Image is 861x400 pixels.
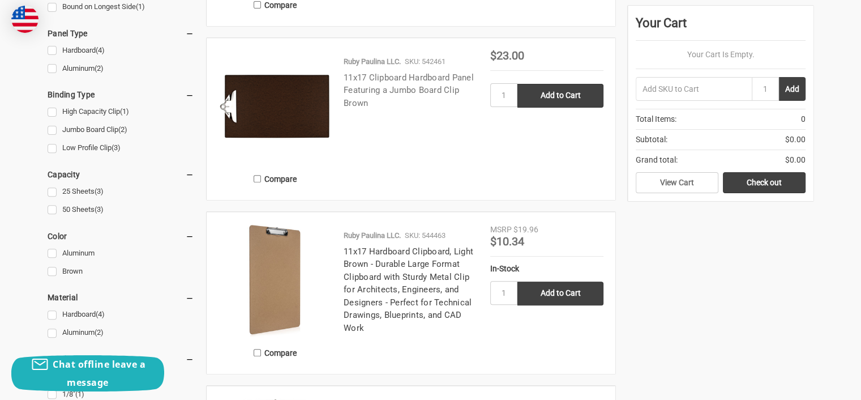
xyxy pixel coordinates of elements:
[96,46,105,54] span: (4)
[95,205,104,214] span: (3)
[517,84,603,108] input: Add to Cart
[490,224,512,236] div: MSRP
[48,352,194,366] h5: Material Thickness
[95,187,104,195] span: (3)
[636,172,718,194] a: View Cart
[344,73,474,108] a: 11x17 Clipboard Hardboard Panel Featuring a Jumbo Board Clip Brown
[48,307,194,322] a: Hardboard
[405,230,446,241] p: SKU: 544463
[254,1,261,8] input: Compare
[48,168,194,181] h5: Capacity
[254,175,261,182] input: Compare
[636,14,806,41] div: Your Cart
[48,88,194,101] h5: Binding Type
[723,172,806,194] a: Check out
[636,154,678,166] span: Grand total:
[120,107,129,116] span: (1)
[490,235,524,248] span: $10.34
[118,125,127,134] span: (2)
[405,56,446,67] p: SKU: 542461
[75,390,84,398] span: (1)
[344,230,401,241] p: Ruby Paulina LLC.
[48,122,194,138] a: Jumbo Board Clip
[219,50,332,163] img: 11x17 Clipboard Hardboard Panel Featuring a Jumbo Board Clip Brown
[48,141,194,156] a: Low Profile Clip
[219,224,332,337] img: 11x17 Hardboard Clipboard | Durable, Professional Clipboard for Architects & Engineers
[636,134,667,146] span: Subtotal:
[344,56,401,67] p: Ruby Paulina LLC.
[48,246,194,261] a: Aluminum
[48,202,194,218] a: 50 Sheets
[136,2,145,11] span: (1)
[48,264,194,279] a: Brown
[53,358,145,389] span: Chat offline leave a message
[801,113,806,125] span: 0
[48,325,194,341] a: Aluminum
[112,143,121,152] span: (3)
[11,355,164,392] button: Chat offline leave a message
[48,184,194,199] a: 25 Sheets
[254,349,261,356] input: Compare
[48,104,194,120] a: High Capacity Clip
[490,263,603,275] div: In-Stock
[48,61,194,76] a: Aluminum
[48,291,194,304] h5: Material
[219,343,332,362] label: Compare
[779,77,806,101] button: Add
[48,229,194,243] h5: Color
[513,225,538,234] span: $19.96
[636,49,806,61] p: Your Cart Is Empty.
[490,49,524,62] span: $23.00
[344,246,473,333] a: 11x17 Hardboard Clipboard, Light Brown - Durable Large Format Clipboard with Sturdy Metal Clip fo...
[95,328,104,337] span: (2)
[48,43,194,58] a: Hardboard
[636,77,752,101] input: Add SKU to Cart
[95,64,104,73] span: (2)
[96,310,105,318] span: (4)
[636,113,676,125] span: Total Items:
[517,282,603,305] input: Add to Cart
[785,134,806,146] span: $0.00
[48,27,194,40] h5: Panel Type
[219,169,332,188] label: Compare
[785,154,806,166] span: $0.00
[11,6,38,33] img: duty and tax information for United States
